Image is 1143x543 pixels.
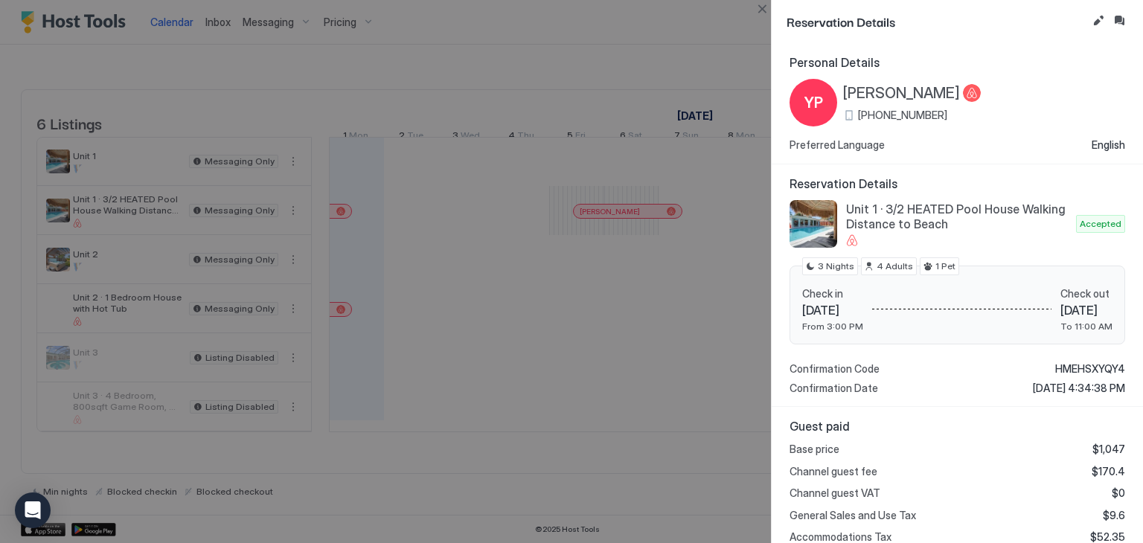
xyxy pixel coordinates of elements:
span: Check out [1060,287,1112,301]
span: [PHONE_NUMBER] [858,109,947,122]
span: Accepted [1080,217,1121,231]
span: Confirmation Date [790,382,878,395]
span: [DATE] [1060,303,1112,318]
span: Base price [790,443,839,456]
button: Inbox [1110,12,1128,30]
span: From 3:00 PM [802,321,863,332]
span: 1 Pet [935,260,955,273]
span: YP [804,91,823,114]
span: [DATE] 4:34:38 PM [1033,382,1125,395]
span: Reservation Details [787,12,1086,30]
span: [DATE] [802,303,863,318]
div: Open Intercom Messenger [15,492,51,528]
span: Guest paid [790,419,1125,434]
span: 4 Adults [877,260,913,273]
span: To 11:00 AM [1060,321,1112,332]
button: Edit reservation [1089,12,1107,30]
span: Reservation Details [790,176,1125,191]
span: $0 [1112,486,1125,500]
span: HMEHSXYQY4 [1055,362,1125,376]
span: $1,047 [1092,443,1125,456]
span: English [1092,138,1125,152]
span: $170.4 [1092,465,1125,478]
span: Personal Details [790,55,1125,70]
span: Check in [802,287,863,301]
span: General Sales and Use Tax [790,509,916,522]
span: [PERSON_NAME] [843,84,960,103]
span: $9.6 [1103,509,1125,522]
span: Channel guest VAT [790,486,880,500]
span: 3 Nights [818,260,854,273]
span: Confirmation Code [790,362,880,376]
span: Channel guest fee [790,465,877,478]
div: listing image [790,200,837,248]
span: Preferred Language [790,138,885,152]
span: Unit 1 · 3/2 HEATED Pool House Walking Distance to Beach [846,202,1070,231]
